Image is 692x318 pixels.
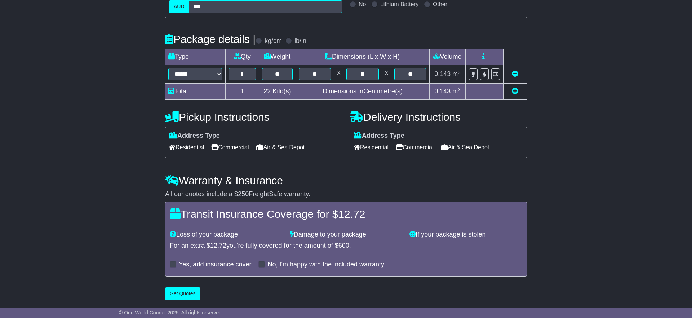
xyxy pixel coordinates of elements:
[165,287,200,300] button: Get Quotes
[170,208,522,220] h4: Transit Insurance Coverage for $
[296,84,430,100] td: Dimensions in Centimetre(s)
[263,88,271,95] span: 22
[433,1,447,8] label: Other
[119,310,223,315] span: © One World Courier 2025. All rights reserved.
[354,142,389,153] span: Residential
[396,142,433,153] span: Commercial
[338,208,365,220] span: 12.72
[211,142,249,153] span: Commercial
[452,88,461,95] span: m
[169,0,189,13] label: AUD
[406,231,526,239] div: If your package is stolen
[256,142,305,153] span: Air & Sea Depot
[238,190,249,198] span: 250
[350,111,527,123] h4: Delivery Instructions
[226,84,259,100] td: 1
[441,142,489,153] span: Air & Sea Depot
[259,84,296,100] td: Kilo(s)
[165,84,226,100] td: Total
[359,1,366,8] label: No
[166,231,286,239] div: Loss of your package
[458,70,461,75] sup: 3
[512,70,518,78] a: Remove this item
[382,65,391,84] td: x
[169,132,220,140] label: Address Type
[165,190,527,198] div: All our quotes include a $ FreightSafe warranty.
[170,242,522,250] div: For an extra $ you're fully covered for the amount of $ .
[296,49,430,65] td: Dimensions (L x W x H)
[259,49,296,65] td: Weight
[429,49,465,65] td: Volume
[434,70,451,78] span: 0.143
[294,37,306,45] label: lb/in
[226,49,259,65] td: Qty
[338,242,349,249] span: 600
[165,111,342,123] h4: Pickup Instructions
[380,1,419,8] label: Lithium Battery
[267,261,384,269] label: No, I'm happy with the included warranty
[165,33,256,45] h4: Package details |
[458,87,461,92] sup: 3
[179,261,251,269] label: Yes, add insurance cover
[354,132,404,140] label: Address Type
[210,242,226,249] span: 12.72
[169,142,204,153] span: Residential
[165,49,226,65] td: Type
[286,231,406,239] div: Damage to your package
[452,70,461,78] span: m
[165,175,527,186] h4: Warranty & Insurance
[434,88,451,95] span: 0.143
[265,37,282,45] label: kg/cm
[334,65,343,84] td: x
[512,88,518,95] a: Add new item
